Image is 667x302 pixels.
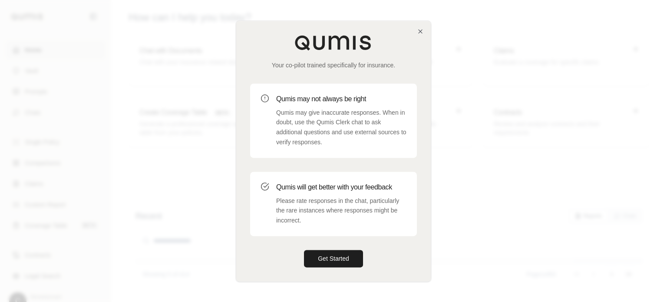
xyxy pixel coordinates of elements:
[276,182,406,192] h3: Qumis will get better with your feedback
[294,35,373,50] img: Qumis Logo
[276,108,406,147] p: Qumis may give inaccurate responses. When in doubt, use the Qumis Clerk chat to ask additional qu...
[250,61,417,70] p: Your co-pilot trained specifically for insurance.
[304,250,363,267] button: Get Started
[276,94,406,104] h3: Qumis may not always be right
[276,196,406,226] p: Please rate responses in the chat, particularly the rare instances where responses might be incor...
